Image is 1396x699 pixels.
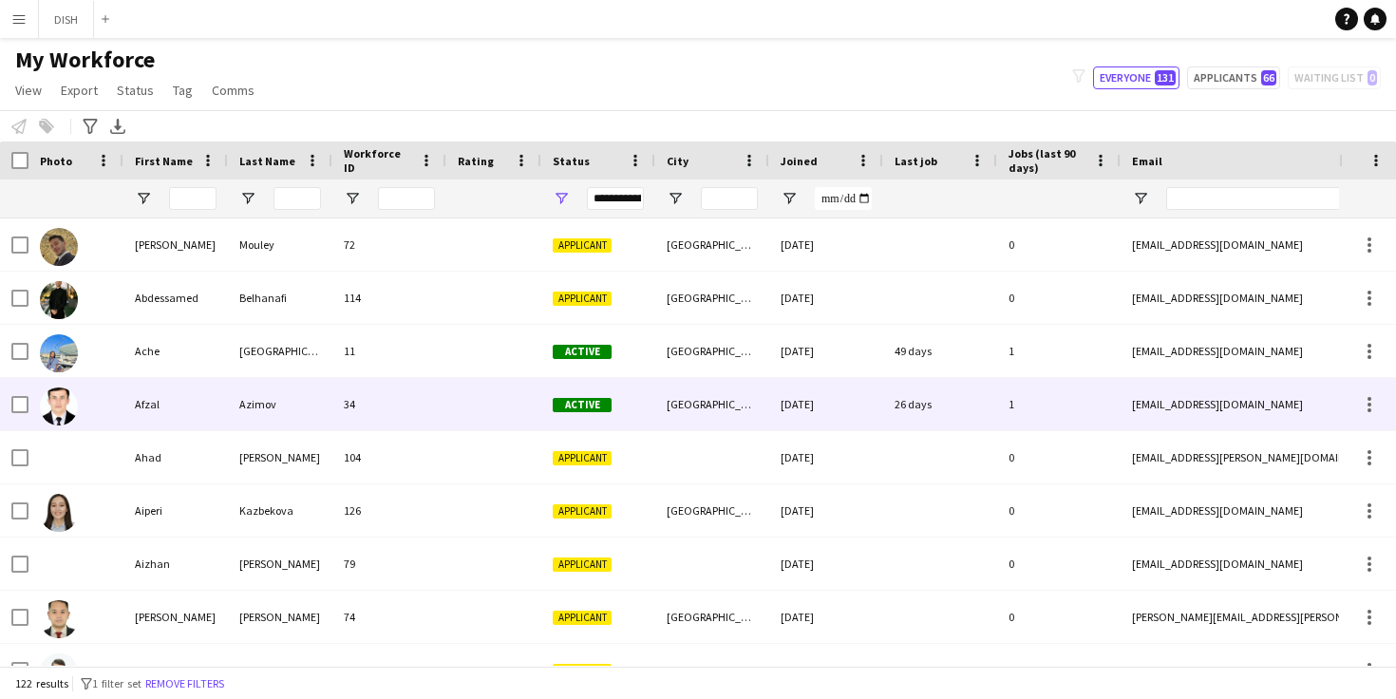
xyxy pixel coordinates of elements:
[655,484,769,537] div: [GEOGRAPHIC_DATA]
[53,78,105,103] a: Export
[40,494,78,532] img: Aiperi Kazbekova
[1261,70,1276,85] span: 66
[212,82,255,99] span: Comms
[117,82,154,99] span: Status
[1132,190,1149,207] button: Open Filter Menu
[769,538,883,590] div: [DATE]
[1093,66,1179,89] button: Everyone131
[655,378,769,430] div: [GEOGRAPHIC_DATA]
[1009,146,1086,175] span: Jobs (last 90 days)
[701,187,758,210] input: City Filter Input
[40,600,78,638] img: Alexander Aaron Reyes
[274,187,321,210] input: Last Name Filter Input
[228,484,332,537] div: Kazbekova
[40,334,78,372] img: Ache Toledo
[781,154,818,168] span: Joined
[123,644,228,696] div: Amirkhon
[332,218,446,271] div: 72
[769,644,883,696] div: [DATE]
[667,190,684,207] button: Open Filter Menu
[815,187,872,210] input: Joined Filter Input
[655,272,769,324] div: [GEOGRAPHIC_DATA]
[655,218,769,271] div: [GEOGRAPHIC_DATA]
[769,325,883,377] div: [DATE]
[781,190,798,207] button: Open Filter Menu
[123,431,228,483] div: Ahad
[173,82,193,99] span: Tag
[895,154,937,168] span: Last job
[553,557,612,572] span: Applicant
[553,611,612,625] span: Applicant
[1132,154,1162,168] span: Email
[769,484,883,537] div: [DATE]
[997,431,1121,483] div: 0
[40,281,78,319] img: Abdessamed Belhanafi
[169,187,217,210] input: First Name Filter Input
[553,504,612,519] span: Applicant
[1155,70,1176,85] span: 131
[997,644,1121,696] div: 0
[655,325,769,377] div: [GEOGRAPHIC_DATA]
[344,190,361,207] button: Open Filter Menu
[332,431,446,483] div: 104
[1187,66,1280,89] button: Applicants66
[92,676,141,690] span: 1 filter set
[769,272,883,324] div: [DATE]
[883,325,997,377] div: 49 days
[344,146,412,175] span: Workforce ID
[997,591,1121,643] div: 0
[655,591,769,643] div: [GEOGRAPHIC_DATA]
[332,538,446,590] div: 79
[109,78,161,103] a: Status
[123,325,228,377] div: Ache
[769,591,883,643] div: [DATE]
[123,272,228,324] div: Abdessamed
[228,325,332,377] div: [GEOGRAPHIC_DATA]
[553,190,570,207] button: Open Filter Menu
[883,378,997,430] div: 26 days
[106,115,129,138] app-action-btn: Export XLSX
[997,484,1121,537] div: 0
[769,218,883,271] div: [DATE]
[997,272,1121,324] div: 0
[40,653,78,691] img: Amirkhon Irgashev
[228,272,332,324] div: Belhanafi
[228,378,332,430] div: Azimov
[228,218,332,271] div: Mouley
[553,664,612,678] span: Applicant
[15,82,42,99] span: View
[553,451,612,465] span: Applicant
[228,591,332,643] div: [PERSON_NAME]
[239,190,256,207] button: Open Filter Menu
[123,218,228,271] div: [PERSON_NAME]
[228,538,332,590] div: [PERSON_NAME]
[997,378,1121,430] div: 1
[141,673,228,694] button: Remove filters
[8,78,49,103] a: View
[332,378,446,430] div: 34
[553,398,612,412] span: Active
[40,228,78,266] img: Abdelmoula habib Mouley
[458,154,494,168] span: Rating
[378,187,435,210] input: Workforce ID Filter Input
[769,431,883,483] div: [DATE]
[332,325,446,377] div: 11
[39,1,94,38] button: DISH
[40,387,78,425] img: Afzal Azimov
[61,82,98,99] span: Export
[165,78,200,103] a: Tag
[228,431,332,483] div: [PERSON_NAME]
[15,46,155,74] span: My Workforce
[332,591,446,643] div: 74
[228,644,332,696] div: Irgashev
[667,154,689,168] span: City
[123,484,228,537] div: Aiperi
[655,644,769,696] div: [GEOGRAPHIC_DATA]
[332,272,446,324] div: 114
[553,292,612,306] span: Applicant
[135,190,152,207] button: Open Filter Menu
[769,378,883,430] div: [DATE]
[553,345,612,359] span: Active
[123,538,228,590] div: Aizhan
[79,115,102,138] app-action-btn: Advanced filters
